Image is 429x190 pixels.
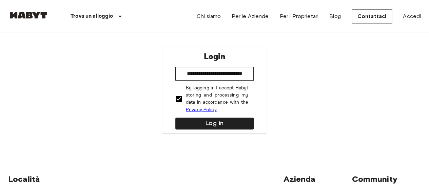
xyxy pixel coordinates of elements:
a: Privacy Policy [186,107,217,113]
a: Per i Proprietari [279,12,318,20]
p: Trova un alloggio [71,12,113,20]
span: Community [352,174,397,184]
img: Habyt [8,12,49,19]
span: Azienda [283,174,315,184]
a: Contattaci [352,9,392,23]
a: Per le Aziende [232,12,269,20]
a: Chi siamo [197,12,221,20]
span: Località [8,174,40,184]
a: Blog [329,12,341,20]
p: Login [203,51,225,63]
p: By logging in I accept Habyt storing and processing my data in accordance with the [186,85,249,114]
button: Log in [175,118,254,129]
a: Accedi [403,12,421,20]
